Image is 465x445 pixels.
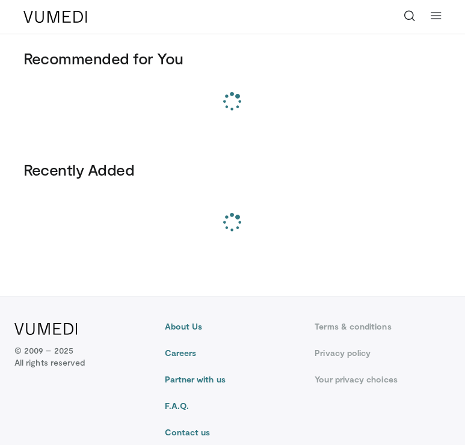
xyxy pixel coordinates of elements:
[14,323,78,335] img: VuMedi Logo
[14,345,85,369] p: © 2009 – 2025
[165,426,301,438] a: Contact us
[165,373,301,385] a: Partner with us
[315,347,451,359] a: Privacy policy
[315,373,451,385] a: Your privacy choices
[23,49,442,68] h3: Recommended for You
[23,160,442,179] h3: Recently Added
[165,400,301,412] a: F.A.Q.
[165,321,301,333] a: About Us
[23,11,87,23] img: VuMedi Logo
[14,357,85,369] span: All rights reserved
[315,321,451,333] a: Terms & conditions
[165,347,301,359] a: Careers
